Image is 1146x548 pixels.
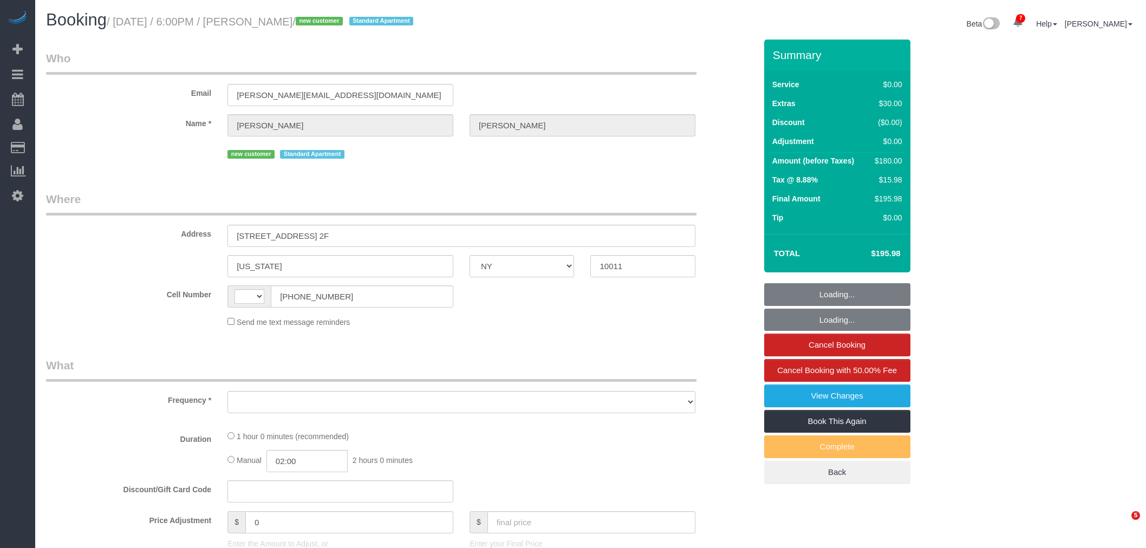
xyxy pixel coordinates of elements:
[1131,511,1140,520] span: 5
[1065,19,1132,28] a: [PERSON_NAME]
[227,84,453,106] input: Email
[870,79,902,90] div: $0.00
[237,456,262,465] span: Manual
[38,225,219,239] label: Address
[870,98,902,109] div: $30.00
[772,79,799,90] label: Service
[227,114,453,136] input: First Name
[870,174,902,185] div: $15.98
[470,511,487,533] span: $
[764,384,910,407] a: View Changes
[764,461,910,484] a: Back
[353,456,413,465] span: 2 hours 0 minutes
[6,11,28,26] img: Automaid Logo
[38,511,219,526] label: Price Adjustment
[296,17,343,25] span: new customer
[237,318,350,327] span: Send me text message reminders
[1016,14,1025,23] span: 7
[772,155,854,166] label: Amount (before Taxes)
[46,191,696,216] legend: Where
[870,212,902,223] div: $0.00
[773,49,905,61] h3: Summary
[967,19,1000,28] a: Beta
[38,114,219,129] label: Name *
[772,174,818,185] label: Tax @ 8.88%
[772,136,814,147] label: Adjustment
[870,136,902,147] div: $0.00
[764,334,910,356] a: Cancel Booking
[292,16,416,28] span: /
[46,50,696,75] legend: Who
[870,193,902,204] div: $195.98
[838,249,900,258] h4: $195.98
[772,98,796,109] label: Extras
[38,391,219,406] label: Frequency *
[772,212,784,223] label: Tip
[870,117,902,128] div: ($0.00)
[772,117,805,128] label: Discount
[107,16,416,28] small: / [DATE] / 6:00PM / [PERSON_NAME]
[470,114,695,136] input: Last Name
[764,410,910,433] a: Book This Again
[227,511,245,533] span: $
[982,17,1000,31] img: New interface
[227,150,275,159] span: new customer
[487,511,695,533] input: final price
[1036,19,1057,28] a: Help
[271,285,453,308] input: Cell Number
[46,10,107,29] span: Booking
[1007,11,1028,35] a: 7
[38,430,219,445] label: Duration
[777,366,897,375] span: Cancel Booking with 50.00% Fee
[38,480,219,495] label: Discount/Gift Card Code
[38,84,219,99] label: Email
[237,432,349,441] span: 1 hour 0 minutes (recommended)
[1109,511,1135,537] iframe: Intercom live chat
[590,255,695,277] input: Zip Code
[772,193,821,204] label: Final Amount
[870,155,902,166] div: $180.00
[38,285,219,300] label: Cell Number
[227,255,453,277] input: City
[280,150,344,159] span: Standard Apartment
[774,249,800,258] strong: Total
[46,357,696,382] legend: What
[764,359,910,382] a: Cancel Booking with 50.00% Fee
[349,17,414,25] span: Standard Apartment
